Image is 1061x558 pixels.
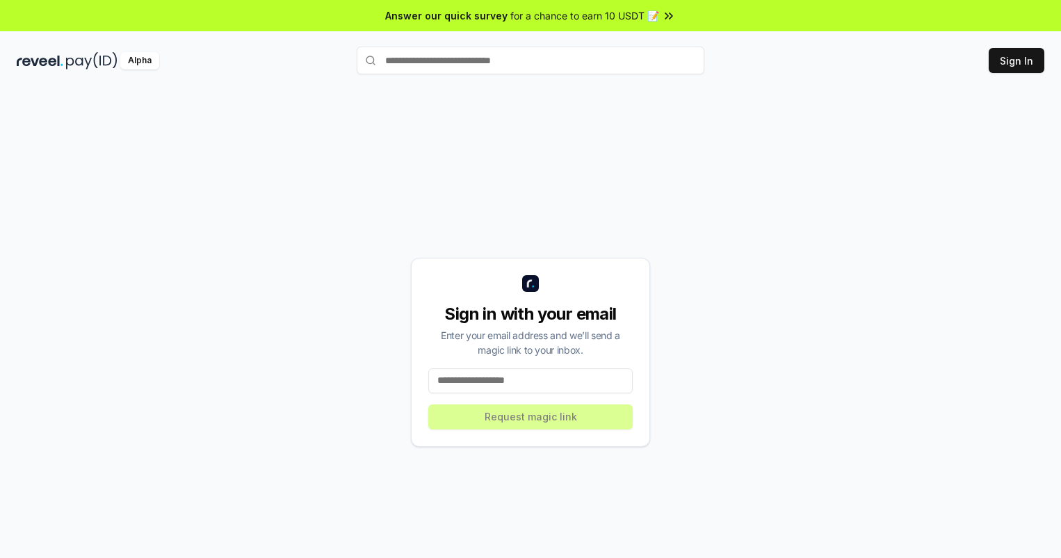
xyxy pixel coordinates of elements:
button: Sign In [989,48,1044,73]
div: Enter your email address and we’ll send a magic link to your inbox. [428,328,633,357]
img: pay_id [66,52,118,69]
img: reveel_dark [17,52,63,69]
span: for a chance to earn 10 USDT 📝 [510,8,659,23]
span: Answer our quick survey [385,8,508,23]
div: Sign in with your email [428,303,633,325]
div: Alpha [120,52,159,69]
img: logo_small [522,275,539,292]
